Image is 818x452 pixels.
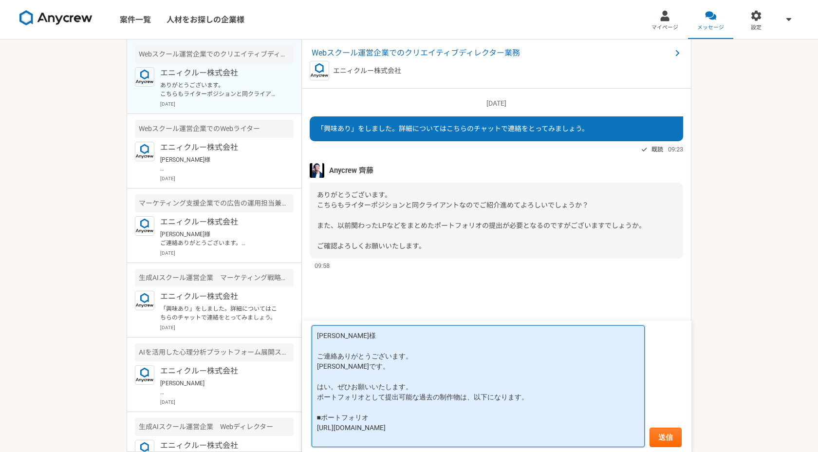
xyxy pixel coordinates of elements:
[160,175,294,182] p: [DATE]
[135,142,154,161] img: logo_text_blue_01.png
[160,100,294,108] p: [DATE]
[160,142,280,153] p: エニィクルー株式会社
[160,230,280,247] p: [PERSON_NAME]様 ご連絡ありがとうございます。 [PERSON_NAME]です。 申し訳ありません。 「興味あり」とお送りさせていただきましたが、フロント営業も必要になるため辞退させ...
[135,120,294,138] div: Webスクール運営企業でのWebライター
[135,291,154,310] img: logo_text_blue_01.png
[317,125,589,132] span: 「興味あり」をしました。詳細についてはこちらのチャットで連絡をとってみましょう。
[333,66,401,76] p: エニィクルー株式会社
[135,67,154,87] img: logo_text_blue_01.png
[317,191,646,250] span: ありがとうございます。 こちらもライターポジションと同クライアントなのでご紹介進めてよろしいでしょうか？ また、以前関わったLPなどをまとめたポートフォリオの提出が必要となるのですがございますで...
[135,343,294,361] div: AIを活用した心理分析プラットフォーム展開スタートアップ マーケティング企画運用
[135,269,294,287] div: 生成AIスクール運営企業 マーケティング戦略ディレクター
[160,155,280,173] p: [PERSON_NAME]様 ご連絡ありがとうございます。 [PERSON_NAME]です。 承知いたしました！ 何卒よろしくお願いいたします！ [PERSON_NAME]
[310,98,683,109] p: [DATE]
[160,249,294,257] p: [DATE]
[135,418,294,436] div: 生成AIスクール運営企業 Webディレクター
[160,81,280,98] p: ありがとうございます。 こちらもライターポジションと同クライアントなのでご紹介進めてよろしいでしょうか？ また、以前関わったLPなどをまとめたポートフォリオの提出が必要となるのですがございますで...
[160,304,280,322] p: 「興味あり」をしました。詳細についてはこちらのチャットで連絡をとってみましょう。
[650,428,682,447] button: 送信
[668,145,683,154] span: 09:23
[312,325,645,447] textarea: [PERSON_NAME]様 ご連絡ありがとうございます。 [PERSON_NAME]です。 はい。ぜひお願いいたします。 ポートフォリオとして提出可能な過去の制作物は、以下になります。 ■ポー...
[651,24,678,32] span: マイページ
[651,144,663,155] span: 既読
[135,45,294,63] div: Webスクール運営企業でのクリエイティブディレクター業務
[135,365,154,385] img: logo_text_blue_01.png
[19,10,93,26] img: 8DqYSo04kwAAAAASUVORK5CYII=
[312,47,671,59] span: Webスクール運営企業でのクリエイティブディレクター業務
[310,163,324,178] img: S__5267474.jpg
[160,216,280,228] p: エニィクルー株式会社
[329,165,373,176] span: Anycrew 齊藤
[135,216,154,236] img: logo_text_blue_01.png
[160,67,280,79] p: エニィクルー株式会社
[160,365,280,377] p: エニィクルー株式会社
[160,440,280,452] p: エニィクルー株式会社
[751,24,762,32] span: 設定
[160,324,294,331] p: [DATE]
[315,261,330,270] span: 09:58
[135,194,294,212] div: マーケティング支援企業での広告の運用担当兼フロント営業
[160,379,280,396] p: [PERSON_NAME] ご連絡ありがとうございます！ 承知いたしました。 引き続き、よろしくお願いいたします！ [PERSON_NAME]
[160,398,294,406] p: [DATE]
[160,291,280,302] p: エニィクルー株式会社
[310,61,329,80] img: logo_text_blue_01.png
[697,24,724,32] span: メッセージ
